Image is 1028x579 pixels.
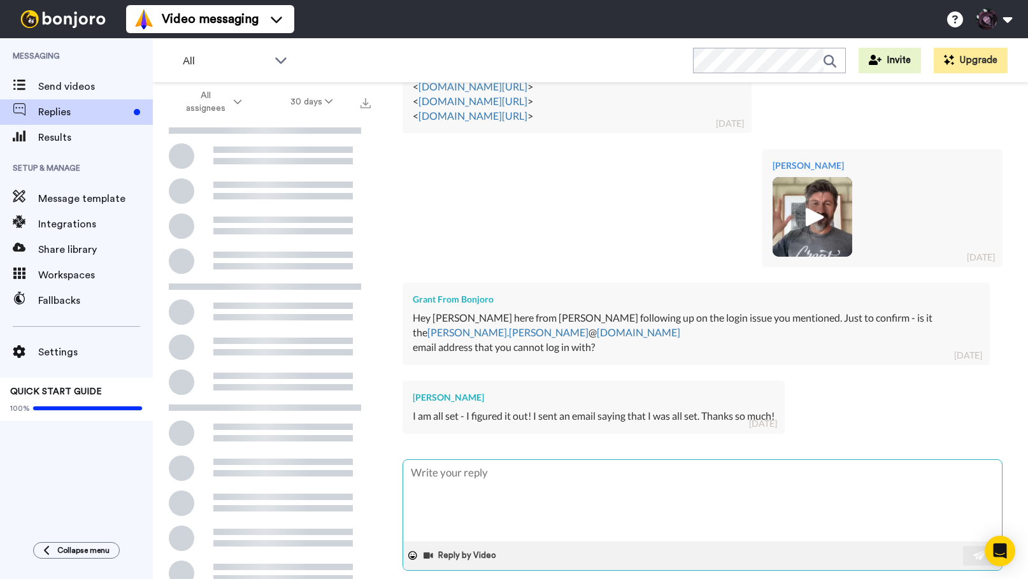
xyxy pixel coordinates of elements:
span: Workspaces [38,268,153,283]
span: Fallbacks [38,293,153,308]
img: export.svg [361,98,371,108]
img: 2e1c44bd-11d8-4046-87c9-1c94a59d0823-thumb.jpg [773,177,852,257]
div: Grant From Bonjoro [413,293,980,306]
a: [DOMAIN_NAME][URL] [418,80,527,92]
button: Upgrade [934,48,1008,73]
img: vm-color.svg [134,9,154,29]
span: Message template [38,191,153,206]
span: Send videos [38,79,153,94]
div: [PERSON_NAME] [413,391,775,404]
span: Share library [38,242,153,257]
a: [DOMAIN_NAME][URL] [418,110,527,122]
span: 100% [10,403,30,413]
div: [DATE] [967,251,995,264]
button: 30 days [266,90,357,113]
div: [DATE] [749,417,777,430]
div: [DATE] [954,349,982,362]
span: Settings [38,345,153,360]
div: I am all set - I figured it out! I sent an email saying that I was all set. Thanks so much! [413,409,775,424]
a: [DOMAIN_NAME] [597,326,680,338]
button: Invite [859,48,921,73]
span: All assignees [180,89,231,115]
img: send-white.svg [973,550,987,561]
span: Replies [38,104,129,120]
a: [PERSON_NAME].[PERSON_NAME] [427,326,589,338]
img: bj-logo-header-white.svg [15,10,111,28]
div: [PERSON_NAME] [773,159,992,172]
span: Results [38,130,153,145]
img: ic_play_thick.png [795,199,830,234]
div: Hey [PERSON_NAME] here from [PERSON_NAME] following up on the login issue you mentioned. Just to ... [413,311,980,355]
button: Export all results that match these filters now. [357,92,375,111]
div: Open Intercom Messenger [985,536,1015,566]
span: All [183,54,268,69]
span: Integrations [38,217,153,232]
a: [DOMAIN_NAME][URL] [418,95,527,107]
div: [DATE] [716,117,744,130]
button: All assignees [155,84,266,120]
span: QUICK START GUIDE [10,387,102,396]
span: Collapse menu [57,545,110,555]
button: Collapse menu [33,542,120,559]
button: Reply by Video [422,546,500,565]
span: Video messaging [162,10,259,28]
